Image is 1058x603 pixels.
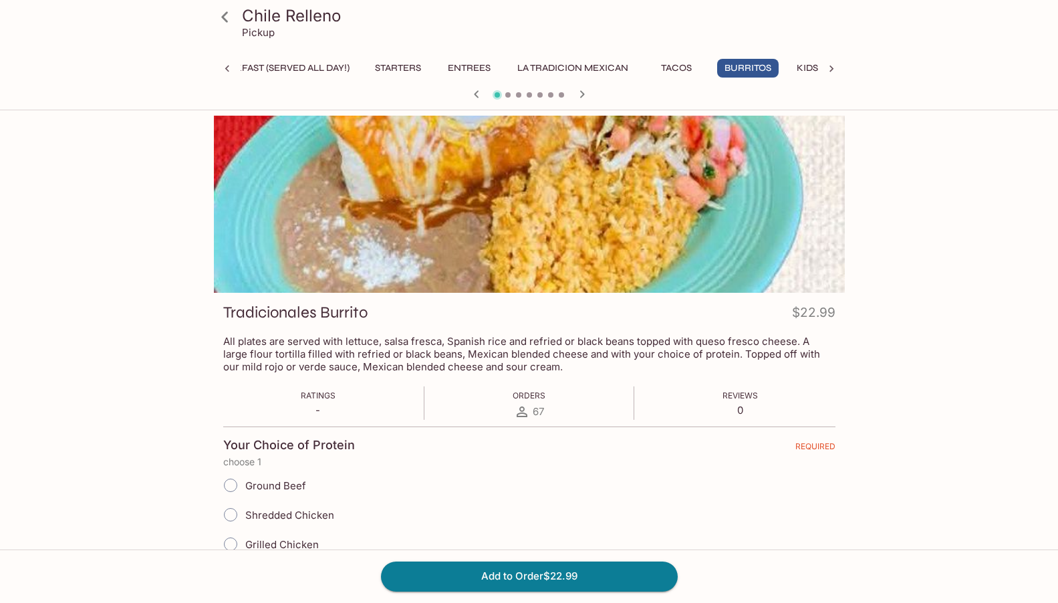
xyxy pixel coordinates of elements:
[646,59,706,78] button: Tacos
[242,5,839,26] h3: Chile Relleno
[245,479,306,492] span: Ground Beef
[722,404,758,416] p: 0
[223,335,835,373] p: All plates are served with lettuce, salsa fresca, Spanish rice and refried or black beans topped ...
[223,438,355,453] h4: Your Choice of Protein
[301,404,336,416] p: -
[214,116,845,293] div: Tradicionales Burrito
[722,390,758,400] span: Reviews
[792,302,835,328] h4: $22.99
[245,509,334,521] span: Shredded Chicken
[439,59,499,78] button: Entrees
[513,390,545,400] span: Orders
[510,59,636,78] button: La Tradicion Mexican
[301,390,336,400] span: Ratings
[533,405,544,418] span: 67
[368,59,428,78] button: Starters
[381,562,678,591] button: Add to Order$22.99
[223,302,368,323] h3: Tradicionales Burrito
[203,59,357,78] button: Breakfast (Served ALL DAY!)
[223,457,835,467] p: choose 1
[789,59,857,78] button: Kids Menu
[717,59,779,78] button: Burritos
[795,441,835,457] span: REQUIRED
[245,538,319,551] span: Grilled Chicken
[242,26,275,39] p: Pickup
